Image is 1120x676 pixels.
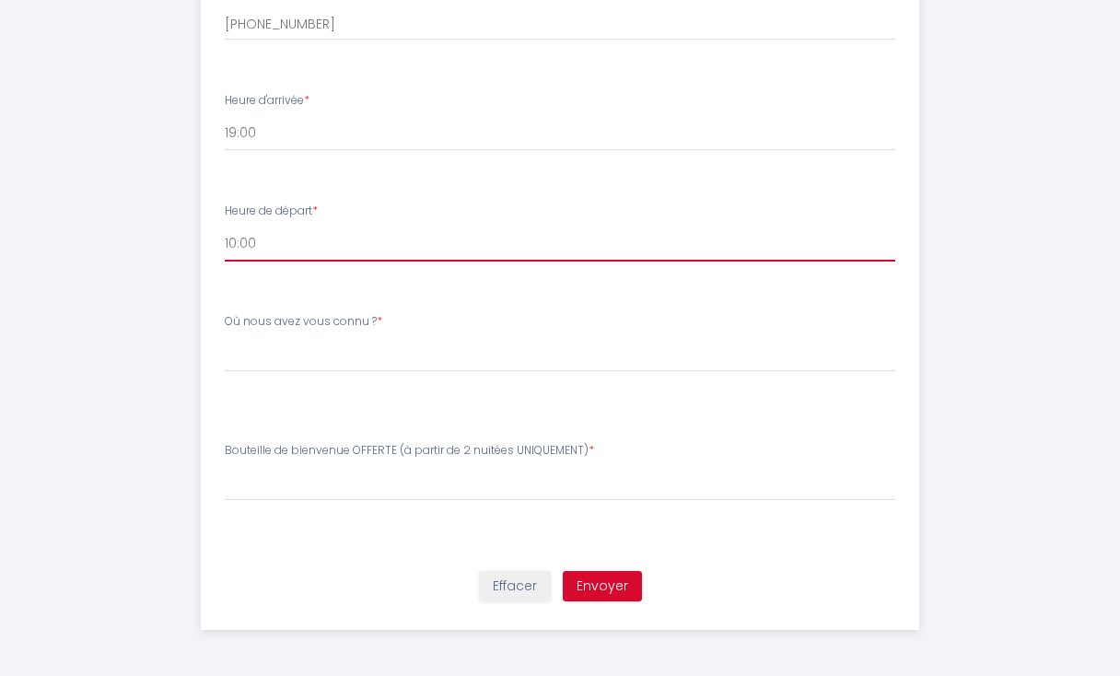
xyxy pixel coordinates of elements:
button: Envoyer [563,571,642,602]
label: Heure de départ [225,203,318,220]
label: Où nous avez vous connu ? [225,313,382,331]
label: Heure d'arrivée [225,92,309,110]
label: Bouteille de bienvenue OFFERTE (à partir de 2 nuitées UNIQUEMENT) [225,442,594,460]
button: Effacer [479,571,551,602]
